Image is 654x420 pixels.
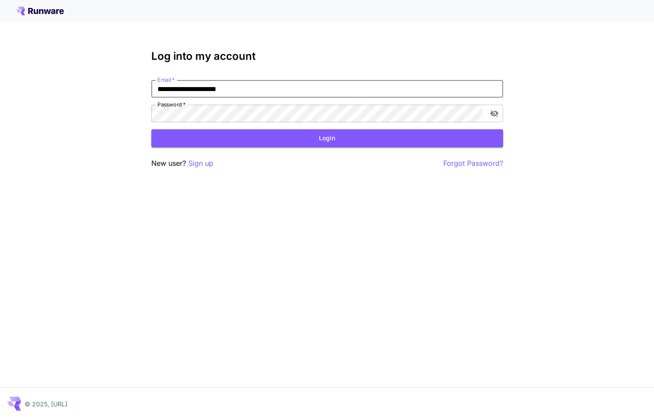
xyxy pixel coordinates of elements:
label: Email [157,76,175,84]
button: toggle password visibility [486,106,502,121]
button: Forgot Password? [443,158,503,169]
button: Sign up [188,158,213,169]
label: Password [157,101,186,108]
button: Login [151,129,503,147]
p: © 2025, [URL] [25,399,67,409]
h3: Log into my account [151,50,503,62]
p: New user? [151,158,213,169]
